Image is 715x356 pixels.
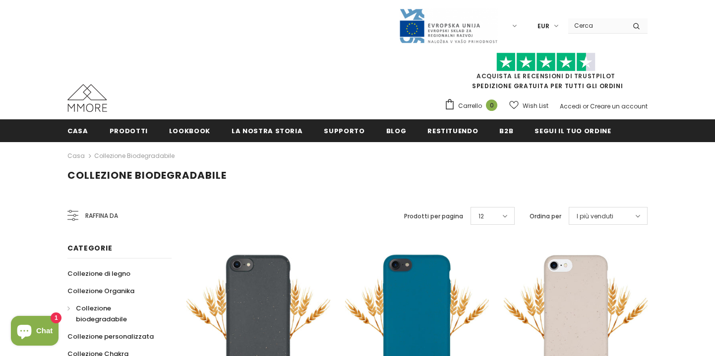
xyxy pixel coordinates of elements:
span: Segui il tuo ordine [535,126,611,136]
span: Wish List [523,101,548,111]
a: Javni Razpis [399,21,498,30]
a: Segui il tuo ordine [535,119,611,142]
a: B2B [499,119,513,142]
span: supporto [324,126,364,136]
label: Prodotti per pagina [404,211,463,221]
a: Collezione personalizzata [67,328,154,345]
img: Javni Razpis [399,8,498,44]
a: Wish List [509,97,548,114]
span: Blog [386,126,407,136]
span: I più venduti [577,211,613,221]
a: Collezione Organika [67,282,134,300]
a: Collezione di legno [67,265,130,282]
img: Casi MMORE [67,84,107,112]
span: Collezione personalizzata [67,332,154,341]
a: Casa [67,150,85,162]
a: Carrello 0 [444,99,502,113]
span: Restituendo [427,126,478,136]
span: Categorie [67,243,112,253]
span: Collezione di legno [67,269,130,278]
a: Acquista le recensioni di TrustPilot [477,72,615,80]
span: B2B [499,126,513,136]
span: Lookbook [169,126,210,136]
span: Prodotti [110,126,148,136]
span: SPEDIZIONE GRATUITA PER TUTTI GLI ORDINI [444,57,648,90]
label: Ordina per [530,211,561,221]
a: La nostra storia [232,119,302,142]
span: Collezione biodegradabile [67,168,227,182]
span: Carrello [458,101,482,111]
a: Lookbook [169,119,210,142]
a: supporto [324,119,364,142]
a: Accedi [560,102,581,110]
span: EUR [537,21,549,31]
a: Prodotti [110,119,148,142]
input: Search Site [568,18,625,33]
a: Collezione biodegradabile [67,300,161,328]
span: or [583,102,589,110]
span: La nostra storia [232,126,302,136]
span: Raffina da [85,210,118,221]
span: 0 [486,100,497,111]
a: Collezione biodegradabile [94,152,175,160]
a: Restituendo [427,119,478,142]
a: Creare un account [590,102,648,110]
inbox-online-store-chat: Shopify online store chat [8,316,61,348]
span: 12 [478,211,484,221]
span: Collezione Organika [67,286,134,296]
a: Casa [67,119,88,142]
a: Blog [386,119,407,142]
img: Fidati di Pilot Stars [496,52,596,72]
span: Casa [67,126,88,136]
span: Collezione biodegradabile [76,304,127,324]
